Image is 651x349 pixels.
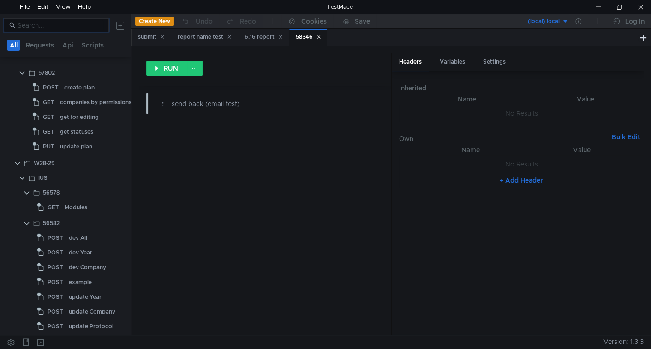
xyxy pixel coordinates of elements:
[146,61,187,76] button: RUN
[196,16,213,27] div: Undo
[603,335,644,349] span: Version: 1.3.3
[355,18,370,24] div: Save
[432,53,472,71] div: Variables
[505,160,538,168] nz-embed-empty: No Results
[296,32,321,42] div: 58346
[43,110,54,124] span: GET
[174,14,219,28] button: Undo
[7,40,20,51] button: All
[43,81,59,95] span: POST
[496,175,547,186] button: + Add Header
[43,140,54,154] span: PUT
[240,16,256,27] div: Redo
[138,32,165,42] div: submit
[245,32,283,42] div: 6.16 report
[48,319,63,333] span: POST
[65,201,87,214] div: Modules
[48,246,63,260] span: POST
[64,81,95,95] div: create plan
[172,99,312,109] div: send back (email test)
[34,156,55,170] div: W28-29
[48,231,63,245] span: POST
[43,125,54,139] span: GET
[528,17,560,26] div: (local) local
[60,110,99,124] div: get for editing
[69,246,92,260] div: dev Year
[505,109,538,118] nz-embed-empty: No Results
[69,305,115,319] div: update Company
[399,133,608,144] h6: Own
[48,290,63,304] span: POST
[38,66,55,80] div: 57802
[38,171,48,185] div: IUS
[43,95,54,109] span: GET
[23,40,57,51] button: Requests
[69,260,106,274] div: dev Company
[69,231,87,245] div: dev All
[48,275,63,289] span: POST
[178,32,232,42] div: report name test
[527,144,636,155] th: Value
[79,40,107,51] button: Scripts
[43,186,60,200] div: 56578
[60,40,76,51] button: Api
[48,201,59,214] span: GET
[48,334,59,348] span: GET
[69,275,92,289] div: example
[219,14,263,28] button: Redo
[301,16,327,27] div: Cookies
[527,94,644,105] th: Value
[48,260,63,274] span: POST
[60,125,93,139] div: get statuses
[48,305,63,319] span: POST
[60,95,131,109] div: companies by permissions
[69,319,113,333] div: update Protocol
[476,53,513,71] div: Settings
[399,83,644,94] h6: Inherited
[392,53,429,71] div: Headers
[135,17,174,26] button: Create New
[43,216,60,230] div: 56582
[505,14,569,29] button: (local) local
[65,334,107,348] div: search example
[625,16,645,27] div: Log In
[69,290,102,304] div: update Year
[406,94,527,105] th: Name
[60,140,92,154] div: update plan
[18,20,103,30] input: Search...
[414,144,527,155] th: Name
[608,131,644,142] button: Bulk Edit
